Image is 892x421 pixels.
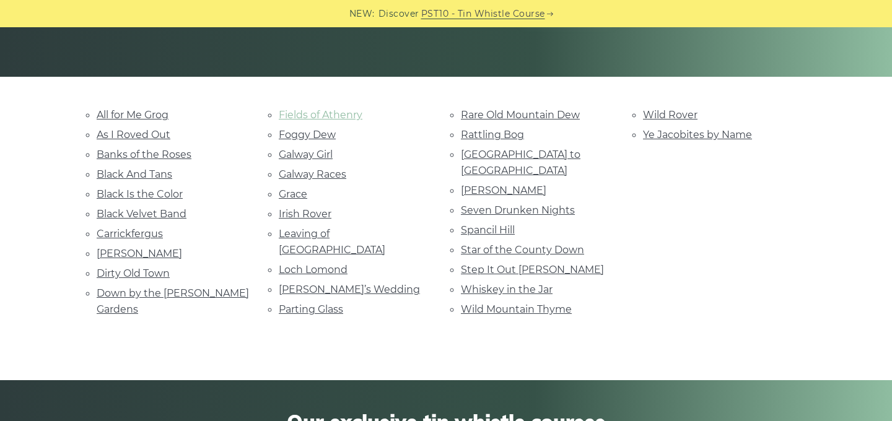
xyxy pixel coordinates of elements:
a: Seven Drunken Nights [461,204,575,216]
a: All for Me Grog [97,109,168,121]
a: Dirty Old Town [97,267,170,279]
a: Leaving of [GEOGRAPHIC_DATA] [279,228,385,256]
a: As I Roved Out [97,129,170,141]
a: Star of the County Down [461,244,584,256]
a: Whiskey in the Jar [461,284,553,295]
span: Discover [378,7,419,21]
a: [PERSON_NAME]’s Wedding [279,284,420,295]
a: Foggy Dew [279,129,336,141]
a: Black Is the Color [97,188,183,200]
a: Fields of Athenry [279,109,362,121]
a: [PERSON_NAME] [97,248,182,259]
a: Down by the [PERSON_NAME] Gardens [97,287,249,315]
span: NEW: [349,7,375,21]
a: Ye Jacobites by Name [643,129,752,141]
a: PST10 - Tin Whistle Course [421,7,545,21]
a: [GEOGRAPHIC_DATA] to [GEOGRAPHIC_DATA] [461,149,580,176]
a: [PERSON_NAME] [461,184,546,196]
a: Black Velvet Band [97,208,186,220]
a: Irish Rover [279,208,331,220]
a: Carrickfergus [97,228,163,240]
a: Banks of the Roses [97,149,191,160]
a: Spancil Hill [461,224,515,236]
a: Parting Glass [279,303,343,315]
a: Galway Girl [279,149,333,160]
a: Step It Out [PERSON_NAME] [461,264,604,276]
a: Grace [279,188,307,200]
a: Black And Tans [97,168,172,180]
a: Wild Rover [643,109,697,121]
a: Galway Races [279,168,346,180]
a: Rattling Bog [461,129,524,141]
a: Wild Mountain Thyme [461,303,572,315]
a: Loch Lomond [279,264,348,276]
a: Rare Old Mountain Dew [461,109,580,121]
